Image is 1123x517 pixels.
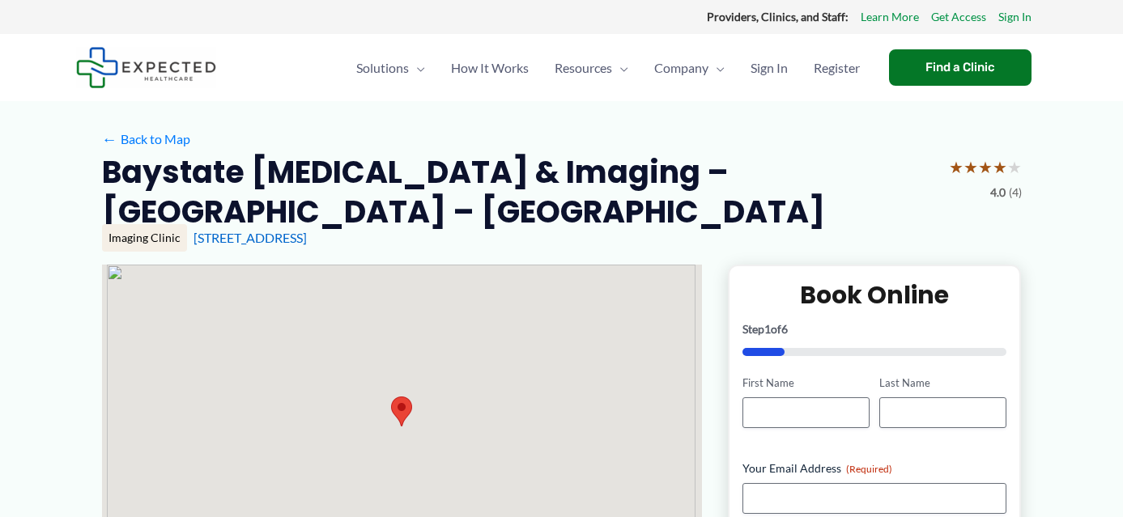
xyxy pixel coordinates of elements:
[1007,152,1022,182] span: ★
[194,230,307,245] a: [STREET_ADDRESS]
[889,49,1032,86] a: Find a Clinic
[438,40,542,96] a: How It Works
[451,40,529,96] span: How It Works
[102,131,117,146] span: ←
[990,182,1006,203] span: 4.0
[738,40,801,96] a: Sign In
[993,152,1007,182] span: ★
[846,463,892,475] span: (Required)
[555,40,612,96] span: Resources
[931,6,986,28] a: Get Access
[764,322,771,336] span: 1
[879,375,1006,391] label: Last Name
[612,40,628,96] span: Menu Toggle
[742,460,1007,477] label: Your Email Address
[978,152,993,182] span: ★
[76,47,216,88] img: Expected Healthcare Logo - side, dark font, small
[707,10,849,23] strong: Providers, Clinics, and Staff:
[356,40,409,96] span: Solutions
[781,322,788,336] span: 6
[1009,182,1022,203] span: (4)
[708,40,725,96] span: Menu Toggle
[949,152,963,182] span: ★
[998,6,1032,28] a: Sign In
[102,127,190,151] a: ←Back to Map
[542,40,641,96] a: ResourcesMenu Toggle
[814,40,860,96] span: Register
[861,6,919,28] a: Learn More
[742,324,1007,335] p: Step of
[641,40,738,96] a: CompanyMenu Toggle
[742,279,1007,311] h2: Book Online
[654,40,708,96] span: Company
[409,40,425,96] span: Menu Toggle
[751,40,788,96] span: Sign In
[102,224,187,252] div: Imaging Clinic
[343,40,873,96] nav: Primary Site Navigation
[801,40,873,96] a: Register
[343,40,438,96] a: SolutionsMenu Toggle
[963,152,978,182] span: ★
[102,152,936,232] h2: Baystate [MEDICAL_DATA] & Imaging – [GEOGRAPHIC_DATA] – [GEOGRAPHIC_DATA]
[742,375,870,391] label: First Name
